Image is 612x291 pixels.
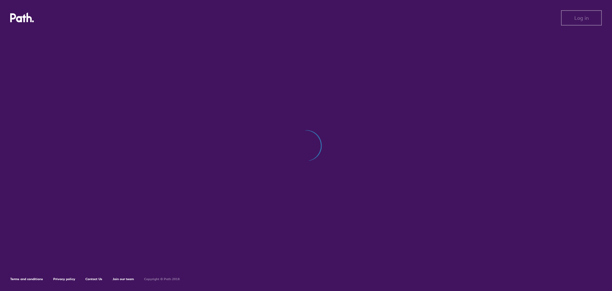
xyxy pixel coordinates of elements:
[85,277,102,281] a: Contact Us
[10,277,43,281] a: Terms and conditions
[574,15,589,21] span: Log in
[113,277,134,281] a: Join our team
[144,277,180,281] h6: Copyright © Path 2018
[53,277,75,281] a: Privacy policy
[561,10,602,26] button: Log in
